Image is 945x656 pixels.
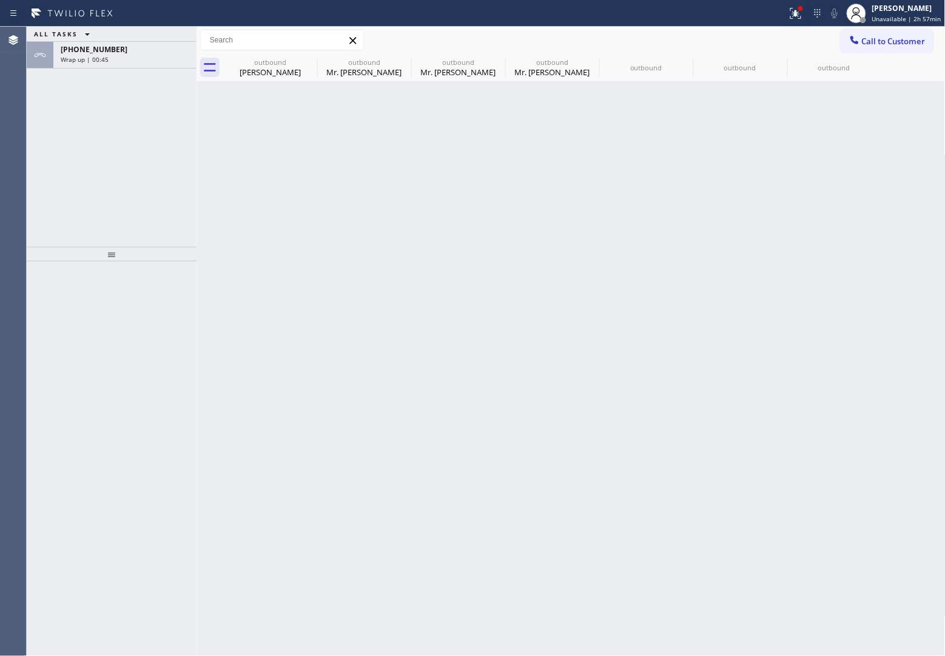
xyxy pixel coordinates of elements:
[862,36,926,47] span: Call to Customer
[318,54,410,81] div: Mr. Josh
[61,55,109,64] span: Wrap up | 00:45
[506,67,598,78] div: Mr. [PERSON_NAME]
[506,54,598,81] div: Mr. Josh
[694,63,786,72] div: outbound
[318,58,410,67] div: outbound
[872,3,941,13] div: [PERSON_NAME]
[201,30,363,50] input: Search
[789,63,880,72] div: outbound
[224,58,316,67] div: outbound
[224,54,316,81] div: Leo Delgado
[412,67,504,78] div: Mr. [PERSON_NAME]
[872,15,941,23] span: Unavailable | 2h 57min
[826,5,843,22] button: Mute
[224,67,316,78] div: [PERSON_NAME]
[412,54,504,81] div: Mr. Josh
[318,67,410,78] div: Mr. [PERSON_NAME]
[600,63,692,72] div: outbound
[506,58,598,67] div: outbound
[27,27,102,41] button: ALL TASKS
[412,58,504,67] div: outbound
[841,30,933,53] button: Call to Customer
[34,30,78,38] span: ALL TASKS
[61,44,127,55] span: [PHONE_NUMBER]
